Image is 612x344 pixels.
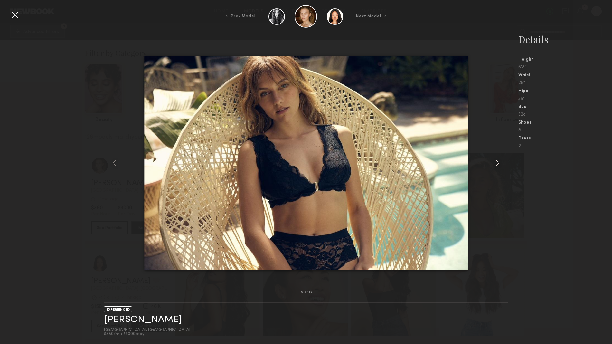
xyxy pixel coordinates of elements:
div: [GEOGRAPHIC_DATA], [GEOGRAPHIC_DATA] [104,328,190,332]
div: $380/hr • $3000/day [104,332,190,336]
div: 5'8" [518,65,612,70]
div: 8 [518,128,612,133]
div: EXPERIENCED [104,306,132,312]
div: 35" [518,97,612,101]
div: 25" [518,81,612,85]
div: Hips [518,89,612,93]
div: Waist [518,73,612,78]
div: Shoes [518,120,612,125]
div: Bust [518,105,612,109]
div: 2 [518,144,612,148]
div: 10 of 18 [299,291,313,294]
div: Next Model → [356,14,386,19]
div: 32c [518,112,612,117]
div: Height [518,57,612,62]
div: ← Prev Model [226,14,256,19]
a: [PERSON_NAME] [104,315,182,325]
div: Details [518,33,612,46]
div: Dress [518,136,612,141]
